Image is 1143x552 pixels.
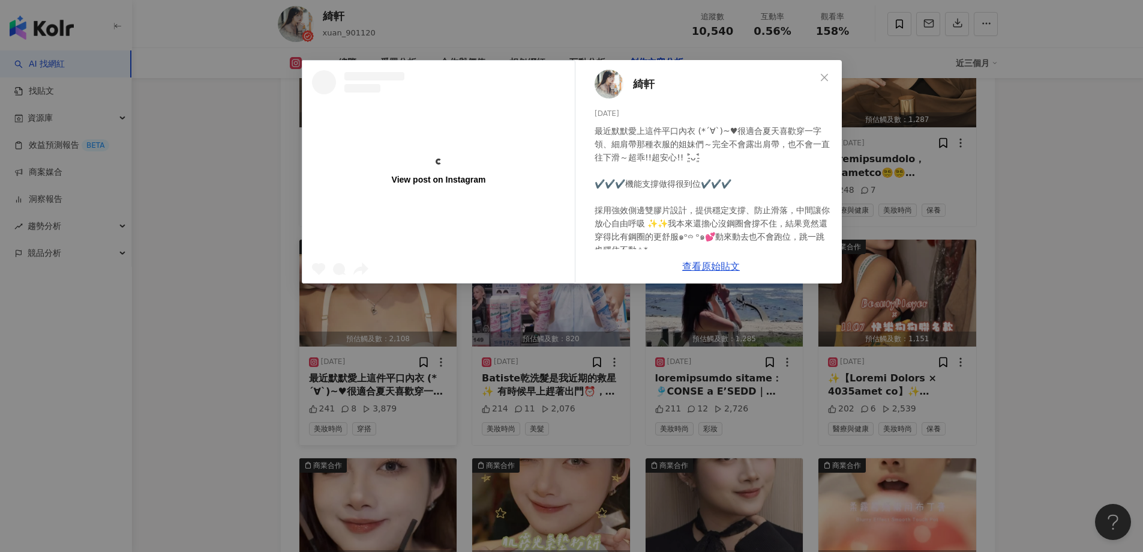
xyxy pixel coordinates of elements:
[302,61,575,283] a: View post on Instagram
[595,70,623,99] img: KOL Avatar
[812,65,836,89] button: Close
[391,174,485,185] div: View post on Instagram
[633,76,655,93] span: 綺軒
[595,124,832,402] div: 最近默默愛上這件平口內衣 (*´∀`)~♥很適合夏天喜歡穿一字領、細肩帶那種衣服的姐妹們～完全不會露出肩帶，也不會一直往下滑～超乖!!超安心!! ˃̵͈̑ᴗ˂̵͈̑ ✔️✔️✔️機能支撐做得很到...
[595,70,815,99] a: KOL Avatar綺軒
[682,261,740,272] a: 查看原始貼文
[595,108,832,120] div: [DATE]
[820,73,829,82] span: close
